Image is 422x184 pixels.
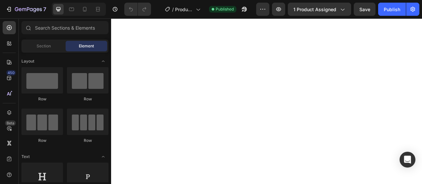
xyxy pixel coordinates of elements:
[359,7,370,12] span: Save
[79,43,94,49] span: Element
[37,43,51,49] span: Section
[172,6,174,13] span: /
[43,5,46,13] p: 7
[21,21,108,34] input: Search Sections & Elements
[400,152,415,168] div: Open Intercom Messenger
[21,138,63,144] div: Row
[21,58,34,64] span: Layout
[67,138,108,144] div: Row
[175,6,193,13] span: Product Page - [DATE] 01:11:15
[216,6,234,12] span: Published
[124,3,151,16] div: Undo/Redo
[384,6,400,13] div: Publish
[21,154,30,160] span: Text
[67,96,108,102] div: Row
[354,3,376,16] button: Save
[98,151,108,162] span: Toggle open
[98,56,108,66] span: Toggle open
[111,18,422,184] iframe: Design area
[3,3,49,16] button: 7
[6,70,16,75] div: 450
[21,96,63,102] div: Row
[293,6,336,13] span: 1 product assigned
[5,120,16,126] div: Beta
[288,3,351,16] button: 1 product assigned
[378,3,406,16] button: Publish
